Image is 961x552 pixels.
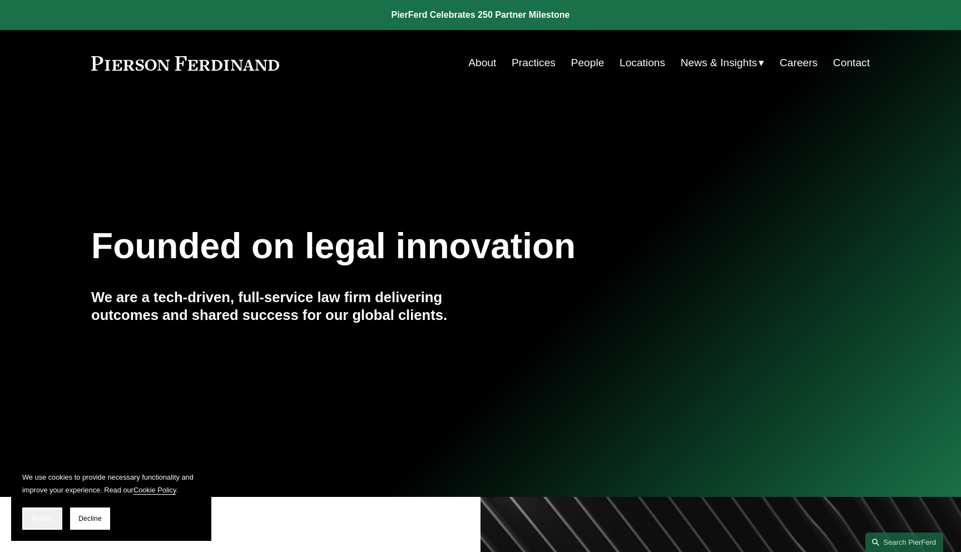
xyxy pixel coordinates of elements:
[571,52,605,73] a: People
[32,515,53,523] span: Accept
[620,52,665,73] a: Locations
[22,471,200,496] p: We use cookies to provide necessary functionality and improve your experience. Read our .
[91,288,481,324] h4: We are a tech-driven, full-service law firm delivering outcomes and shared success for our global...
[468,52,496,73] a: About
[11,460,211,541] section: Cookie banner
[70,507,110,530] button: Decline
[133,486,176,494] a: Cookie Policy
[681,52,765,73] a: folder dropdown
[681,53,757,73] span: News & Insights
[512,52,556,73] a: Practices
[91,226,740,267] h1: Founded on legal innovation
[865,533,943,552] a: Search this site
[22,507,62,530] button: Accept
[780,52,818,73] a: Careers
[78,515,102,523] span: Decline
[833,52,870,73] a: Contact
